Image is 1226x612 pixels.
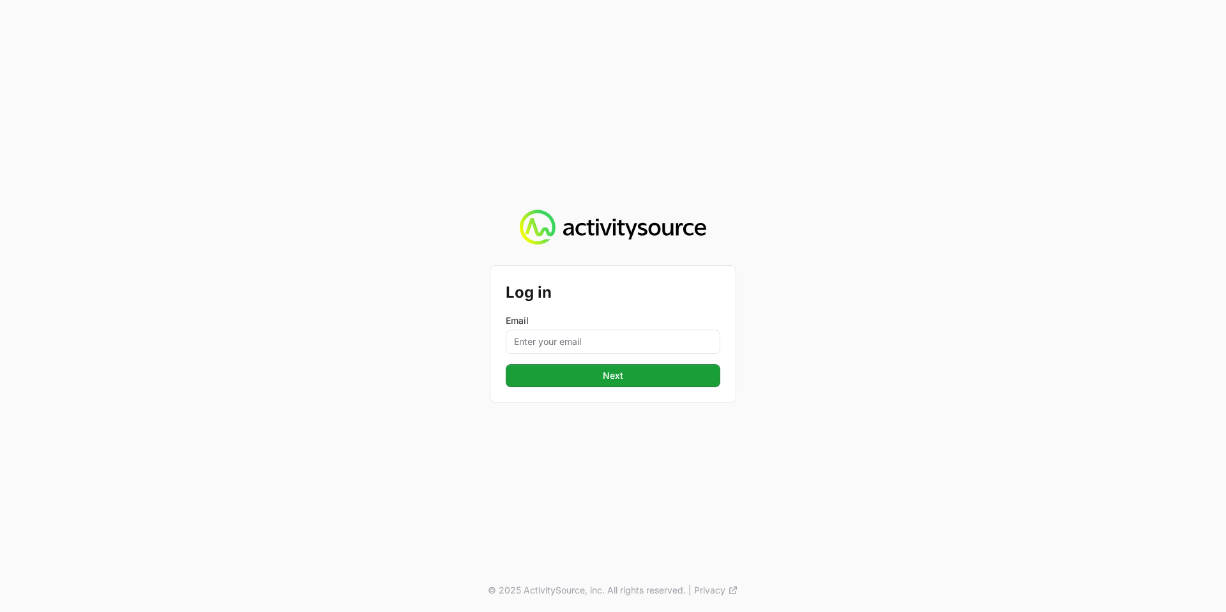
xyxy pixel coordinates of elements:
[488,584,686,597] p: © 2025 ActivitySource, inc. All rights reserved.
[506,281,720,304] h2: Log in
[688,584,692,597] span: |
[603,368,623,383] span: Next
[506,314,720,327] label: Email
[520,210,706,245] img: Activity Source
[694,584,738,597] a: Privacy
[506,330,720,354] input: Enter your email
[506,364,720,387] button: Next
